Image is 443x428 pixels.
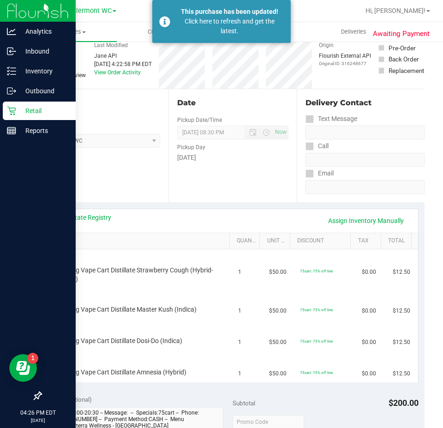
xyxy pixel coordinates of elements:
span: $12.50 [393,268,410,277]
iframe: Resource center [9,354,37,382]
a: Deliveries [306,22,401,42]
span: Hi, [PERSON_NAME]! [365,7,425,14]
div: [DATE] 4:22:58 PM EDT [94,60,152,68]
span: 75cart: 75% off line [300,307,333,312]
span: $0.00 [362,307,376,315]
span: 75cart: 75% off line [300,269,333,273]
div: Delivery Contact [305,97,425,109]
span: 1 [238,268,241,277]
p: Inventory [16,66,72,77]
span: $0.00 [362,369,376,378]
p: 04:26 PM EDT [4,409,72,417]
label: Last Modified [94,41,128,49]
div: This purchase has been updated! [175,7,284,17]
p: Outbound [16,85,72,96]
span: Deliveries [329,28,379,36]
div: Back Order [389,54,419,64]
p: Reports [16,125,72,136]
p: Original ID: 316248677 [319,60,371,67]
div: Pre-Order [389,43,416,53]
inline-svg: Outbound [7,86,16,96]
span: $200.00 [389,398,419,408]
span: 1 [238,307,241,315]
label: Pickup Day [177,143,205,151]
inline-svg: Analytics [7,27,16,36]
span: $50.00 [269,369,287,378]
a: SKU [54,237,226,245]
a: Discount [297,237,347,245]
p: Analytics [16,26,72,37]
div: Date [177,97,288,109]
span: 75cart: 75% off line [300,370,333,375]
a: Quantity [237,237,256,245]
span: $0.00 [362,268,376,277]
p: Inbound [16,46,72,57]
a: Customers [117,22,211,42]
div: Jane API [94,52,152,60]
inline-svg: Reports [7,126,16,135]
inline-svg: Retail [7,106,16,115]
div: [DATE] [177,153,288,163]
span: $0.00 [362,338,376,347]
p: Retail [16,105,72,116]
span: $12.50 [393,307,410,315]
label: Email [305,167,334,180]
span: $50.00 [269,307,287,315]
span: FT 0.5g Vape Cart Distillate Master Kush (Indica) [58,305,197,314]
div: Location [41,97,160,109]
span: 1 [238,369,241,378]
span: Clermont WC [72,7,112,15]
label: Origin [319,41,334,49]
div: Click here to refresh and get the latest. [175,17,284,36]
label: Call [305,139,329,153]
span: 1 [238,338,241,347]
span: $12.50 [393,369,410,378]
span: $50.00 [269,338,287,347]
label: Pickup Date/Time [177,116,222,124]
span: FT 0.5g Vape Cart Distillate Strawberry Cough (Hybrid-Sativa) [58,266,215,283]
a: Tax [358,237,377,245]
input: Format: (999) 999-9999 [305,126,425,139]
p: [DATE] [4,417,72,424]
span: FT 0.5g Vape Cart Distillate Dosi-Do (Indica) [58,337,182,345]
a: View State Registry [56,213,111,222]
div: Flourish External API [319,52,371,67]
span: FT 0.5g Vape Cart Distillate Amnesia (Hybrid) [58,368,186,377]
span: $50.00 [269,268,287,277]
span: Awaiting Payment [373,29,430,39]
a: View Order Activity [94,69,141,76]
div: Replacement [389,66,424,75]
a: Unit Price [267,237,287,245]
iframe: Resource center unread badge [27,353,38,364]
span: Customers [117,28,211,36]
a: Assign Inventory Manually [322,213,410,229]
inline-svg: Inbound [7,47,16,56]
span: 75cart: 75% off line [300,339,333,344]
label: Text Message [305,112,357,126]
input: Format: (999) 999-9999 [305,153,425,167]
span: $12.50 [393,338,410,347]
span: Subtotal [233,399,255,407]
inline-svg: Inventory [7,66,16,76]
a: Total [388,237,407,245]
